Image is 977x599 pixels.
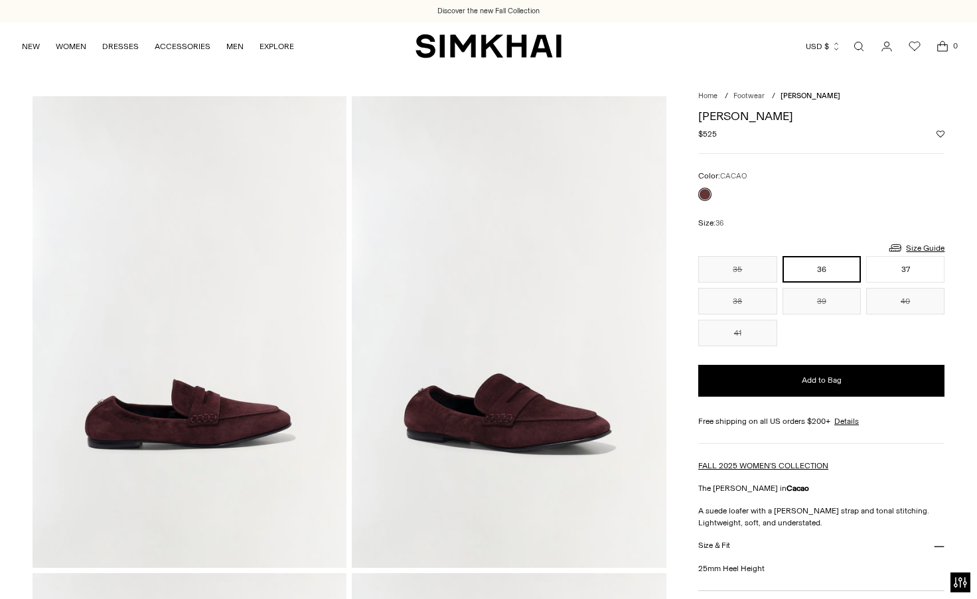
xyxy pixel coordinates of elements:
[720,172,747,180] span: CACAO
[929,33,956,60] a: Open cart modal
[806,32,841,61] button: USD $
[698,128,717,140] span: $525
[33,96,346,567] img: Danna Suede Loafer
[11,549,133,588] iframe: Sign Up via Text for Offers
[698,505,944,529] p: A suede loafer with a [PERSON_NAME] strap and tonal stitching. Lightweight, soft, and understated.
[846,33,872,60] a: Open search modal
[698,461,828,470] a: FALL 2025 WOMEN'S COLLECTION
[901,33,928,60] a: Wishlist
[102,32,139,61] a: DRESSES
[781,92,840,100] span: [PERSON_NAME]
[698,365,944,397] button: Add to Bag
[802,375,842,386] span: Add to Bag
[787,484,809,493] strong: Cacao
[698,170,747,182] label: Color:
[437,6,540,17] a: Discover the new Fall Collection
[834,415,859,427] a: Details
[937,130,944,138] button: Add to Wishlist
[873,33,900,60] a: Go to the account page
[698,110,944,122] h1: [PERSON_NAME]
[352,96,666,567] img: Danna Suede Loafer
[698,541,730,550] h3: Size & Fit
[226,32,244,61] a: MEN
[698,563,944,574] p: 25mm Heel Height
[725,91,728,102] div: /
[698,217,723,230] label: Size:
[698,415,944,427] div: Free shipping on all US orders $200+
[698,91,944,102] nav: breadcrumbs
[260,32,294,61] a: EXPLORE
[949,40,961,52] span: 0
[22,32,40,61] a: NEW
[698,482,944,494] p: The [PERSON_NAME] in
[783,256,861,283] button: 36
[698,320,777,346] button: 41
[698,529,944,563] button: Size & Fit
[698,256,777,283] button: 35
[56,32,86,61] a: WOMEN
[783,288,861,314] button: 39
[415,33,562,59] a: SIMKHAI
[866,288,944,314] button: 40
[155,32,210,61] a: ACCESSORIES
[698,288,777,314] button: 38
[887,239,944,256] a: Size Guide
[866,256,944,283] button: 37
[698,92,717,100] a: Home
[772,91,775,102] div: /
[733,92,765,100] a: Footwear
[715,219,723,228] span: 36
